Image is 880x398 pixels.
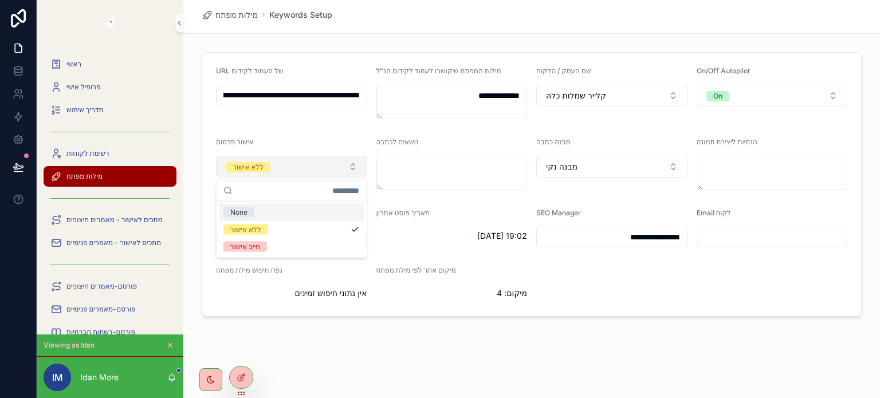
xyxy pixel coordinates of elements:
[697,137,757,146] span: הנחיות ליצירת תמונה
[44,299,176,320] a: פורסם-מאמרים פנימיים
[536,208,581,217] span: SEO Manager
[66,105,104,115] span: מדריך שימוש
[269,9,332,21] a: Keywords Setup
[44,54,176,74] a: ראשי
[66,60,81,69] span: ראשי
[66,82,100,92] span: פרופיל אישי
[44,322,176,342] a: פורסם-רשתות חברתיות
[44,276,176,297] a: פורסם-מאמרים חיצוניים
[376,208,430,217] span: תאריך פוסט אחרון
[215,9,258,21] span: מילות מפתח
[546,161,577,172] span: מבנה נקי
[80,372,119,383] p: Idan More
[697,208,731,217] span: Email לקוח
[66,149,109,158] span: רשימת לקוחות
[66,328,135,337] span: פורסם-רשתות חברתיות
[216,287,367,299] span: אין נתוני חיפוש זמינים
[66,238,161,247] span: מחכים לאישור - מאמרים פנימיים
[44,210,176,230] a: מחכים לאישור - מאמרים חיצוניים
[376,266,456,274] span: מיקום אתר לפי מילת מפתח
[536,156,687,178] button: Select Button
[66,215,163,224] span: מחכים לאישור - מאמרים חיצוניים
[376,137,419,146] span: נושאים לכתבה
[216,266,282,274] span: נפח חיפוש מילת מפתח
[230,224,261,235] div: ללא אישור
[66,172,103,181] span: מילות מפתח
[216,137,254,146] span: אישור פרסום
[216,66,283,75] span: URL של העמוד לקידום
[546,90,606,101] span: קלייר שמלות כלה
[66,282,137,291] span: פורסם-מאמרים חיצוניים
[44,143,176,164] a: רשימת לקוחות
[697,85,848,107] button: Select Button
[536,66,591,75] span: שם העסק / הלקוח
[217,202,367,258] div: Suggestions
[376,230,528,242] span: [DATE] 19:02
[233,162,264,172] div: ללא אישור
[536,137,571,146] span: מבנה כתבה
[99,14,121,32] img: App logo
[44,233,176,253] a: מחכים לאישור - מאמרים פנימיים
[376,287,528,299] span: מיקום: 4
[44,100,176,120] a: מדריך שימוש
[697,66,750,75] span: On/Off Autopilot
[44,341,95,350] span: Viewing as Idan
[66,305,136,314] span: פורסם-מאמרים פנימיים
[44,77,176,97] a: פרופיל אישי
[52,371,63,384] span: IM
[216,156,367,178] button: Select Button
[202,9,258,21] a: מילות מפתח
[536,85,687,107] button: Select Button
[713,91,722,101] div: On
[44,166,176,187] a: מילות מפתח
[230,207,247,218] div: None
[37,46,183,334] div: scrollable content
[230,242,260,252] div: חייב אישור
[376,66,501,75] span: מילות המפתח שיקושרו לעמוד לקידום הנ"ל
